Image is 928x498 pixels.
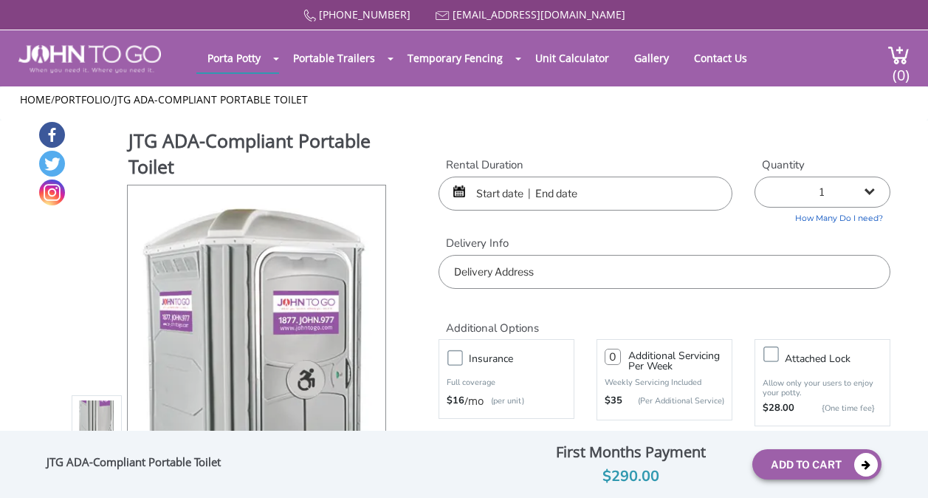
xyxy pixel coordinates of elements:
a: JTG ADA-Compliant Portable Toilet [114,92,308,106]
div: JTG ADA-Compliant Portable Toilet [47,455,257,474]
input: Start date | End date [439,177,732,211]
div: $290.00 [520,465,741,488]
a: Temporary Fencing [396,44,514,72]
input: 0 [605,349,621,365]
label: Rental Duration [439,157,732,173]
img: cart a [887,45,910,65]
ul: / / [20,92,907,107]
strong: $35 [605,394,622,409]
label: Delivery Info [439,236,890,251]
input: Delivery Address [439,255,890,289]
p: (Per Additional Service) [622,395,724,406]
div: /mo [447,394,566,409]
a: [PHONE_NUMBER] [319,7,410,21]
a: Portable Trailers [282,44,386,72]
p: Allow only your users to enjoy your potty. [763,378,882,398]
strong: $16 [447,394,464,409]
a: Home [20,92,51,106]
button: Add To Cart [752,449,881,480]
a: Unit Calculator [524,44,620,72]
p: (per unit) [484,394,524,409]
a: Contact Us [683,44,758,72]
img: Call [303,10,316,22]
h1: JTG ADA-Compliant Portable Toilet [128,128,387,183]
div: First Months Payment [520,440,741,465]
a: Gallery [623,44,680,72]
span: (0) [893,53,910,85]
h3: Additional Servicing Per Week [628,351,724,372]
a: Twitter [39,151,65,177]
img: Mail [436,11,450,21]
a: Portfolio [55,92,111,106]
strong: $28.00 [763,401,794,416]
p: {One time fee} [802,401,875,416]
h2: Additional Options [439,304,890,335]
a: Facebook [39,122,65,148]
p: Weekly Servicing Included [605,377,724,388]
a: [EMAIL_ADDRESS][DOMAIN_NAME] [453,7,625,21]
p: Full coverage [447,375,566,390]
h3: Attached lock [785,349,897,368]
label: Quantity [755,157,890,173]
h3: Insurance [469,349,581,368]
a: Porta Potty [196,44,272,72]
a: How Many Do I need? [755,208,890,225]
a: Instagram [39,180,65,205]
img: JOHN to go [18,45,161,73]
